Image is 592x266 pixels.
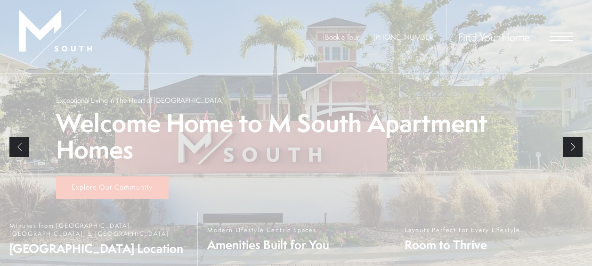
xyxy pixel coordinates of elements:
span: Layouts Perfect For Every Lifestyle [405,226,520,234]
a: Modern Lifestyle Centric Spaces [197,212,395,266]
span: Explore Our Community [72,182,153,192]
span: [GEOGRAPHIC_DATA] Location [9,240,188,257]
span: [PHONE_NUMBER] [373,32,435,42]
a: Layouts Perfect For Every Lifestyle [395,212,592,266]
p: Exceptional Living in The Heart of [GEOGRAPHIC_DATA] [56,95,224,105]
img: MSouth [19,9,92,64]
button: Open Menu [550,33,573,41]
a: Previous [9,137,29,157]
span: Minutes from [GEOGRAPHIC_DATA], [GEOGRAPHIC_DATA], & [GEOGRAPHIC_DATA] [9,222,188,238]
a: Find Your Home [458,29,530,44]
span: Room to Thrive [405,236,520,253]
a: Next [563,137,583,157]
p: Welcome Home to M South Apartment Homes [56,110,536,163]
a: Call Us at 813-570-8014 [373,32,435,42]
a: Book a Tour [325,32,359,42]
a: Explore Our Community [56,176,169,199]
span: Modern Lifestyle Centric Spaces [207,226,329,234]
span: Amenities Built for You [207,236,329,253]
